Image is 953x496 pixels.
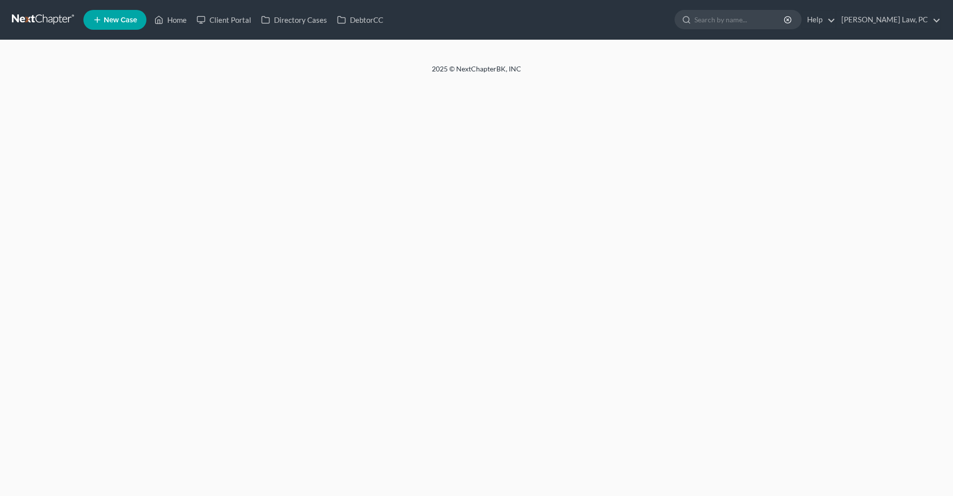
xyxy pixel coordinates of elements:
a: [PERSON_NAME] Law, PC [836,11,941,29]
a: Client Portal [192,11,256,29]
a: Directory Cases [256,11,332,29]
a: Help [802,11,835,29]
a: DebtorCC [332,11,388,29]
input: Search by name... [694,10,785,29]
div: 2025 © NextChapterBK, INC [194,64,759,82]
a: Home [149,11,192,29]
span: New Case [104,16,137,24]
